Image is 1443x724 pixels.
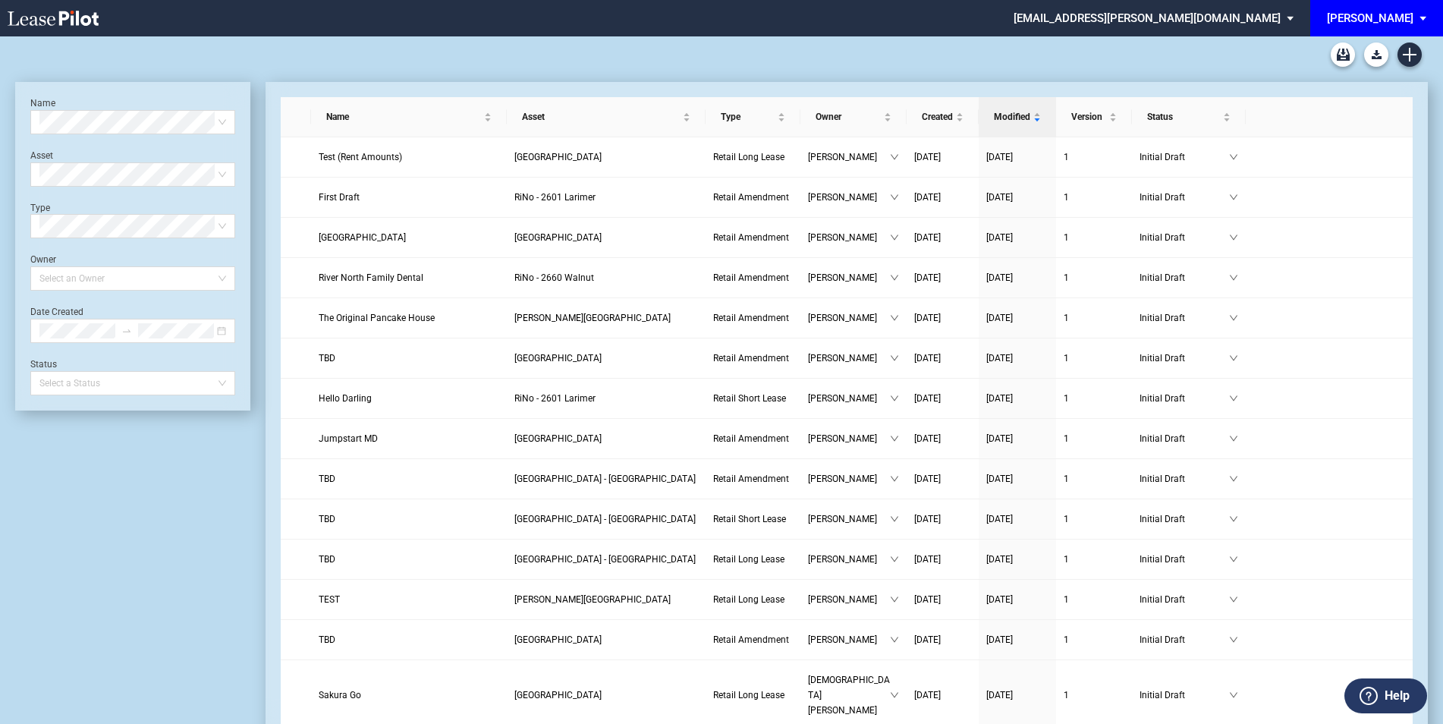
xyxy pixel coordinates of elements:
span: [PERSON_NAME] [808,512,890,527]
a: [DATE] [914,592,971,607]
span: TBD [319,634,335,645]
a: [DATE] [914,552,971,567]
span: [DATE] [914,474,941,484]
label: Help [1385,686,1410,706]
span: 1 [1064,152,1069,162]
span: Freshfields Village [514,634,602,645]
a: [DATE] [914,190,971,205]
a: [DATE] [986,230,1048,245]
span: Hello Darling [319,393,372,404]
span: Uptown Park - East [514,554,696,565]
span: Initial Draft [1140,512,1229,527]
span: [DATE] [986,353,1013,364]
a: Retail Amendment [713,270,793,285]
a: [DATE] [986,552,1048,567]
th: Status [1132,97,1246,137]
a: 1 [1064,431,1124,446]
span: [PERSON_NAME] [808,632,890,647]
a: [DATE] [986,190,1048,205]
a: [GEOGRAPHIC_DATA] [514,351,698,366]
a: Retail Short Lease [713,391,793,406]
a: [DATE] [986,351,1048,366]
span: 1 [1064,232,1069,243]
span: 1 [1064,353,1069,364]
a: Retail Amendment [713,632,793,647]
a: [DATE] [986,270,1048,285]
a: 1 [1064,632,1124,647]
span: TEST [319,594,340,605]
span: Neelsville Village Center [514,690,602,700]
span: Initial Draft [1140,688,1229,703]
label: Type [30,203,50,213]
span: down [890,595,899,604]
a: [GEOGRAPHIC_DATA] [514,230,698,245]
a: TBD [319,471,498,486]
span: down [1229,153,1238,162]
span: down [890,153,899,162]
span: [PERSON_NAME] [808,391,890,406]
span: [DATE] [914,152,941,162]
span: 1 [1064,690,1069,700]
span: Initial Draft [1140,150,1229,165]
label: Owner [30,254,56,265]
a: [DATE] [986,150,1048,165]
a: Retail Long Lease [713,592,793,607]
a: Retail Long Lease [713,552,793,567]
span: [PERSON_NAME] [808,471,890,486]
span: Freshfields Village [514,353,602,364]
span: RiNo - 2660 Walnut [514,272,594,283]
span: 1 [1064,393,1069,404]
span: Retail Amendment [713,232,789,243]
span: Initial Draft [1140,310,1229,326]
a: Retail Amendment [713,190,793,205]
a: TBD [319,552,498,567]
a: Retail Long Lease [713,688,793,703]
span: Asset [522,109,680,124]
span: 1 [1064,594,1069,605]
span: First Draft [319,192,360,203]
a: [DATE] [914,310,971,326]
span: Test (Rent Amounts) [319,152,402,162]
a: RiNo - 2601 Larimer [514,391,698,406]
th: Modified [979,97,1056,137]
span: 1 [1064,313,1069,323]
a: RiNo - 2601 Larimer [514,190,698,205]
span: down [890,394,899,403]
span: 1 [1064,554,1069,565]
span: Initial Draft [1140,471,1229,486]
span: Initial Draft [1140,391,1229,406]
a: 1 [1064,592,1124,607]
span: down [1229,273,1238,282]
a: TBD [319,351,498,366]
span: [DEMOGRAPHIC_DATA][PERSON_NAME] [808,672,890,718]
span: Initial Draft [1140,190,1229,205]
span: Retail Amendment [713,313,789,323]
span: [DATE] [914,232,941,243]
span: down [1229,595,1238,604]
span: swap-right [121,326,132,336]
span: 1 [1064,514,1069,524]
span: Retail Amendment [713,353,789,364]
span: [PERSON_NAME] [808,190,890,205]
span: RiNo - 2601 Larimer [514,192,596,203]
span: [DATE] [914,192,941,203]
span: Bagel Street Cafe [319,232,406,243]
span: Initial Draft [1140,230,1229,245]
span: Uptown Park - East [514,474,696,484]
a: 1 [1064,150,1124,165]
span: [PERSON_NAME] [808,270,890,285]
a: Retail Amendment [713,230,793,245]
a: [DATE] [914,150,971,165]
span: Village Oaks [514,433,602,444]
span: down [890,555,899,564]
span: [DATE] [914,433,941,444]
a: 1 [1064,552,1124,567]
span: down [890,273,899,282]
span: [DATE] [914,514,941,524]
span: [DATE] [914,690,941,700]
a: 1 [1064,688,1124,703]
span: down [890,474,899,483]
span: [PERSON_NAME] [808,552,890,567]
span: Status [1147,109,1220,124]
span: 1 [1064,433,1069,444]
